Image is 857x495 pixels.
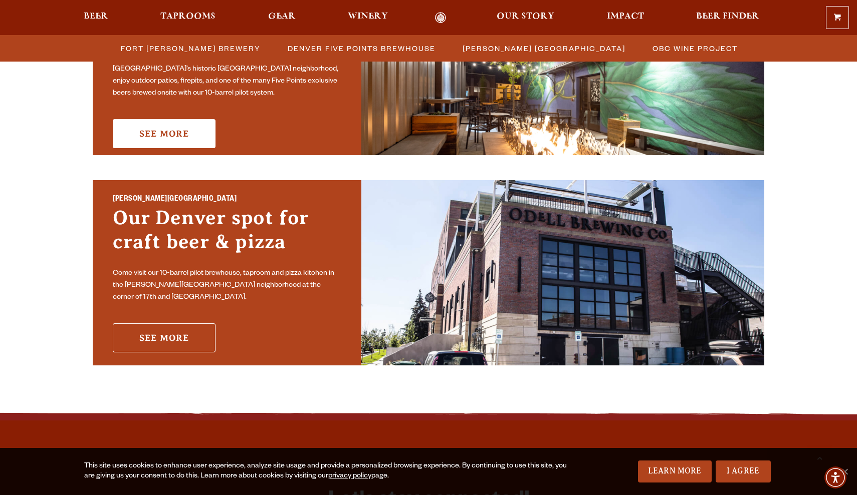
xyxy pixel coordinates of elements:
[84,461,568,481] div: This site uses cookies to enhance user experience, analyze site usage and provide a personalized ...
[154,12,222,24] a: Taprooms
[348,13,388,21] span: Winery
[421,12,459,24] a: Odell Home
[824,466,846,488] div: Accessibility Menu
[341,12,394,24] a: Winery
[716,460,771,482] a: I Agree
[647,41,743,56] a: OBC Wine Project
[113,193,341,206] h2: [PERSON_NAME][GEOGRAPHIC_DATA]
[262,12,302,24] a: Gear
[113,206,341,264] h3: Our Denver spot for craft beer & pizza
[607,13,644,21] span: Impact
[653,41,738,56] span: OBC Wine Project
[113,119,216,148] a: See More
[77,12,115,24] a: Beer
[690,12,766,24] a: Beer Finder
[113,52,341,100] p: Located on the corner of [GEOGRAPHIC_DATA] in [GEOGRAPHIC_DATA]’s historic [GEOGRAPHIC_DATA] neig...
[268,13,296,21] span: Gear
[121,41,261,56] span: Fort [PERSON_NAME] Brewery
[84,13,108,21] span: Beer
[288,41,436,56] span: Denver Five Points Brewhouse
[361,180,764,365] img: Sloan’s Lake Brewhouse'
[282,41,441,56] a: Denver Five Points Brewhouse
[638,460,712,482] a: Learn More
[115,41,266,56] a: Fort [PERSON_NAME] Brewery
[600,12,651,24] a: Impact
[457,41,630,56] a: [PERSON_NAME] [GEOGRAPHIC_DATA]
[490,12,561,24] a: Our Story
[160,13,216,21] span: Taprooms
[497,13,554,21] span: Our Story
[696,13,759,21] span: Beer Finder
[113,268,341,304] p: Come visit our 10-barrel pilot brewhouse, taproom and pizza kitchen in the [PERSON_NAME][GEOGRAPH...
[463,41,625,56] span: [PERSON_NAME] [GEOGRAPHIC_DATA]
[807,445,832,470] a: Scroll to top
[328,472,371,480] a: privacy policy
[113,323,216,352] a: See More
